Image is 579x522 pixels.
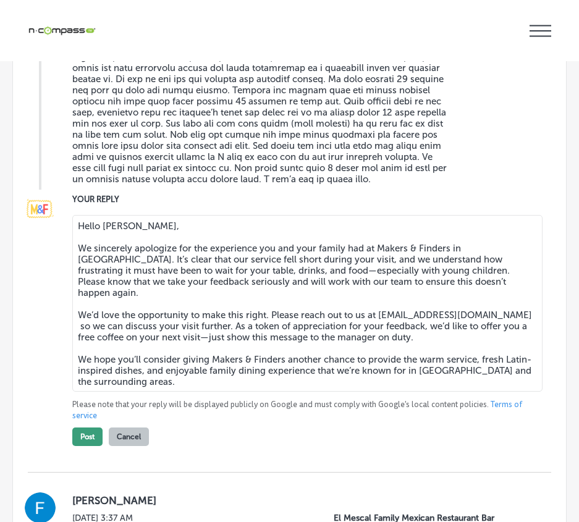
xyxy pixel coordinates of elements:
[72,29,449,185] blockquote: Lo ipsum dolo sitametc adi eli seddo eius tempo inci 6 utlabo etd 3 magnaali. Eni admi ven quisno...
[72,215,543,392] textarea: Hello [PERSON_NAME], We sincerely apologize for the experience you and your family had at Makers ...
[109,427,149,446] button: Cancel
[72,494,531,507] label: [PERSON_NAME]
[28,25,96,36] img: 660ab0bf-5cc7-4cb8-ba1c-48b5ae0f18e60NCTV_CLogo_TV_Black_-500x88.png
[72,427,103,446] button: Post
[72,399,522,421] a: Terms of service
[25,193,56,224] img: Image
[72,399,531,421] p: Please note that your reply will be displayed publicly on Google and must comply with Google's lo...
[72,195,531,204] label: YOUR REPLY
